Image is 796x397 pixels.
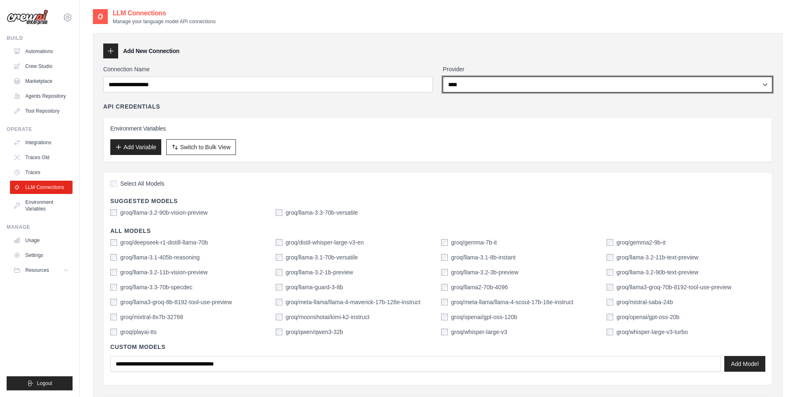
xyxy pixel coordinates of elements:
label: groq/llama-3.1-405b-reasoning [120,253,199,261]
label: Provider [443,65,772,73]
input: groq/whisper-large-v3 [441,329,448,335]
label: groq/qwen/qwen3-32b [286,328,343,336]
input: groq/llama2-70b-4096 [441,284,448,290]
label: groq/mistral-saba-24b [616,298,673,306]
input: groq/llama-guard-3-8b [276,284,282,290]
div: Build [7,35,73,41]
label: groq/llama-3.3-70b-versatile [286,208,358,217]
label: groq/playai-tts [120,328,157,336]
input: groq/llama-3.1-8b-instant [441,254,448,261]
input: groq/moonshotai/kimi-k2-instruct [276,314,282,320]
label: groq/llama-3.2-11b-vision-preview [120,268,208,276]
label: groq/openai/gpt-oss-20b [616,313,680,321]
label: Connection Name [103,65,433,73]
div: Manage [7,224,73,230]
input: groq/llama-3.3-70b-specdec [110,284,117,290]
label: groq/llama-3.2-3b-preview [451,268,519,276]
label: groq/llama-3.2-1b-preview [286,268,353,276]
button: Add Model [724,356,765,372]
input: groq/meta-llama/llama-4-scout-17b-16e-instruct [441,299,448,305]
button: Add Variable [110,139,161,155]
a: Tool Repository [10,104,73,118]
span: Switch to Bulk View [180,143,231,151]
label: groq/whisper-large-v3 [451,328,507,336]
input: groq/llama-3.2-11b-vision-preview [110,269,117,276]
label: groq/llama-3.2-11b-text-preview [616,253,699,261]
input: groq/deepseek-r1-distill-llama-70b [110,239,117,246]
input: groq/llama-3.1-70b-versatile [276,254,282,261]
h2: LLM Connections [113,8,216,18]
label: groq/llama-3.2-90b-text-preview [616,268,699,276]
input: groq/gemma2-9b-it [607,239,613,246]
input: groq/llama-3.2-90b-vision-preview [110,209,117,216]
label: groq/gemma2-9b-it [616,238,665,247]
input: groq/llama3-groq-8b-8192-tool-use-preview [110,299,117,305]
label: groq/meta-llama/llama-4-maverick-17b-128e-instruct [286,298,420,306]
label: groq/llama3-groq-70b-8192-tool-use-preview [616,283,731,291]
label: groq/llama-3.1-8b-instant [451,253,516,261]
label: groq/whisper-large-v3-turbo [616,328,688,336]
button: Logout [7,376,73,390]
input: groq/llama-3.2-90b-text-preview [607,269,613,276]
input: groq/llama-3.1-405b-reasoning [110,254,117,261]
button: Resources [10,264,73,277]
input: groq/distil-whisper-large-v3-en [276,239,282,246]
input: groq/llama-3.2-1b-preview [276,269,282,276]
input: groq/llama3-groq-70b-8192-tool-use-preview [607,284,613,290]
a: Crew Studio [10,60,73,73]
input: groq/llama-3.3-70b-versatile [276,209,282,216]
label: groq/meta-llama/llama-4-scout-17b-16e-instruct [451,298,573,306]
h3: Environment Variables [110,124,765,133]
label: groq/gemma-7b-it [451,238,497,247]
h4: API Credentials [103,102,160,111]
span: Resources [25,267,49,274]
label: groq/llama2-70b-4096 [451,283,508,291]
input: groq/gemma-7b-it [441,239,448,246]
label: groq/llama3-groq-8b-8192-tool-use-preview [120,298,232,306]
label: groq/llama-3.3-70b-specdec [120,283,192,291]
img: Logo [7,10,48,25]
input: groq/qwen/qwen3-32b [276,329,282,335]
span: Select All Models [120,179,165,188]
label: groq/llama-3.2-90b-vision-preview [120,208,208,217]
a: Automations [10,45,73,58]
button: Switch to Bulk View [166,139,236,155]
input: groq/llama-3.2-3b-preview [441,269,448,276]
label: groq/distil-whisper-large-v3-en [286,238,364,247]
a: Usage [10,234,73,247]
label: groq/deepseek-r1-distill-llama-70b [120,238,208,247]
label: groq/llama-3.1-70b-versatile [286,253,358,261]
label: groq/openai/gpt-oss-120b [451,313,517,321]
input: groq/llama-3.2-11b-text-preview [607,254,613,261]
label: groq/llama-guard-3-8b [286,283,343,291]
input: groq/mistral-saba-24b [607,299,613,305]
input: groq/openai/gpt-oss-120b [441,314,448,320]
div: Operate [7,126,73,133]
a: Marketplace [10,75,73,88]
label: groq/mixtral-8x7b-32768 [120,313,183,321]
input: groq/whisper-large-v3-turbo [607,329,613,335]
p: Manage your language model API connections [113,18,216,25]
input: groq/openai/gpt-oss-20b [607,314,613,320]
a: Traces Old [10,151,73,164]
input: groq/mixtral-8x7b-32768 [110,314,117,320]
a: Agents Repository [10,90,73,103]
a: Settings [10,249,73,262]
a: Traces [10,166,73,179]
span: Logout [37,380,52,387]
input: Select All Models [110,180,117,187]
input: groq/meta-llama/llama-4-maverick-17b-128e-instruct [276,299,282,305]
input: groq/playai-tts [110,329,117,335]
h3: Add New Connection [123,47,180,55]
h4: Custom Models [110,343,765,351]
label: groq/moonshotai/kimi-k2-instruct [286,313,369,321]
a: Integrations [10,136,73,149]
h4: All Models [110,227,765,235]
h4: Suggested Models [110,197,765,205]
a: Environment Variables [10,196,73,215]
a: LLM Connections [10,181,73,194]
